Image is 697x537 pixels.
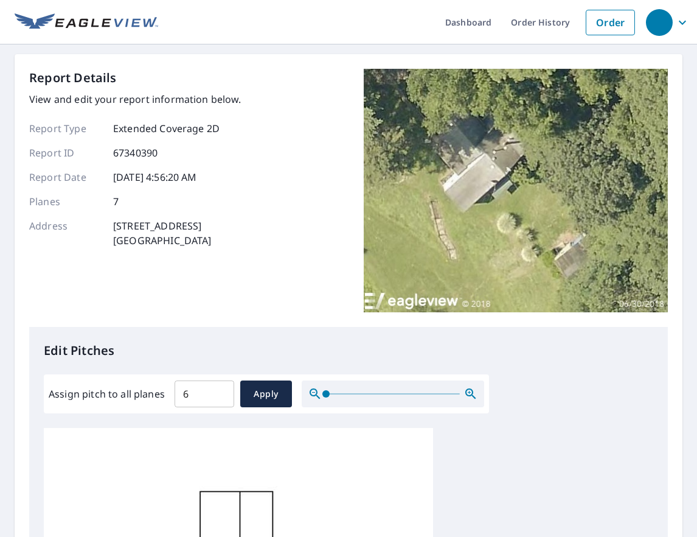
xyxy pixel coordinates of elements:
[29,69,117,87] p: Report Details
[29,219,102,248] p: Address
[240,381,292,407] button: Apply
[364,69,668,312] img: Top image
[29,121,102,136] p: Report Type
[113,170,197,184] p: [DATE] 4:56:20 AM
[175,377,234,411] input: 00.0
[44,342,653,360] p: Edit Pitches
[15,13,158,32] img: EV Logo
[29,194,102,209] p: Planes
[113,146,158,160] p: 67340390
[29,170,102,184] p: Report Date
[113,194,119,209] p: 7
[29,92,241,107] p: View and edit your report information below.
[29,146,102,160] p: Report ID
[586,10,635,35] a: Order
[113,121,220,136] p: Extended Coverage 2D
[113,219,212,248] p: [STREET_ADDRESS] [GEOGRAPHIC_DATA]
[250,387,282,402] span: Apply
[49,387,165,401] label: Assign pitch to all planes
